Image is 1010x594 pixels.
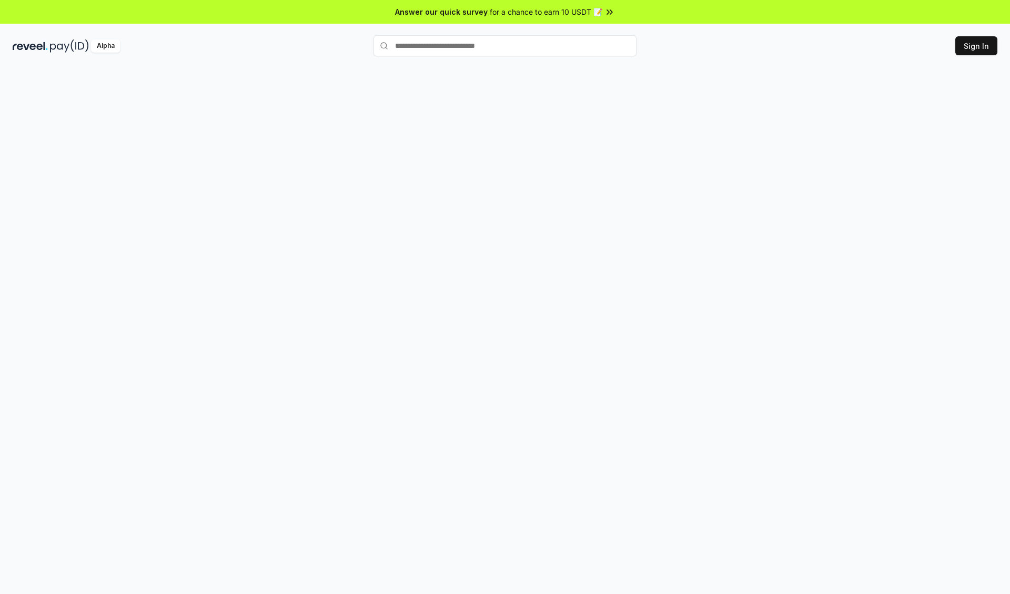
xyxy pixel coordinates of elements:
div: Alpha [91,39,120,53]
img: reveel_dark [13,39,48,53]
span: Answer our quick survey [395,6,488,17]
span: for a chance to earn 10 USDT 📝 [490,6,602,17]
img: pay_id [50,39,89,53]
button: Sign In [955,36,997,55]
